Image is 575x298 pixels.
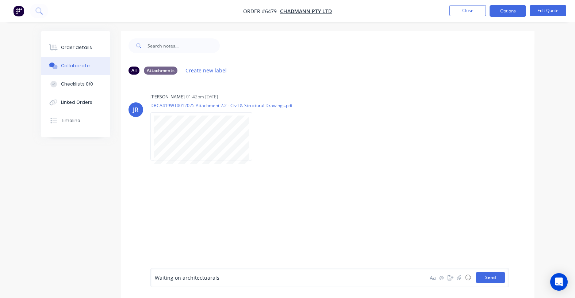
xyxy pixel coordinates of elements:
img: Factory [13,5,24,16]
div: Linked Orders [61,99,92,106]
button: Close [449,5,486,16]
button: Linked Orders [41,93,110,112]
button: Aa [429,273,437,282]
div: Checklists 0/0 [61,81,93,87]
button: ☺ [464,273,472,282]
div: JR [133,105,138,114]
input: Search notes... [147,38,220,53]
button: Edit Quote [530,5,566,16]
div: [PERSON_NAME] [150,94,185,100]
div: Timeline [61,117,80,124]
button: Timeline [41,112,110,130]
a: Chadmann PTY LTD [280,8,332,15]
button: Order details [41,38,110,57]
div: Order details [61,44,92,51]
div: Open Intercom Messenger [550,273,568,291]
button: Create new label [182,65,231,75]
p: DBCA419WT0012025 Attachment 2.2 - Civil & Structural Drawings.pdf [150,102,292,109]
span: Waiting on architectuarals [155,274,219,281]
button: Options [490,5,526,17]
button: @ [437,273,446,282]
div: Collaborate [61,63,90,69]
button: Collaborate [41,57,110,75]
div: 01:42pm [DATE] [186,94,218,100]
button: Checklists 0/0 [41,75,110,93]
span: Order #6479 - [243,8,280,15]
div: All [129,67,139,75]
div: Attachments [144,67,177,75]
button: Send [476,272,505,283]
